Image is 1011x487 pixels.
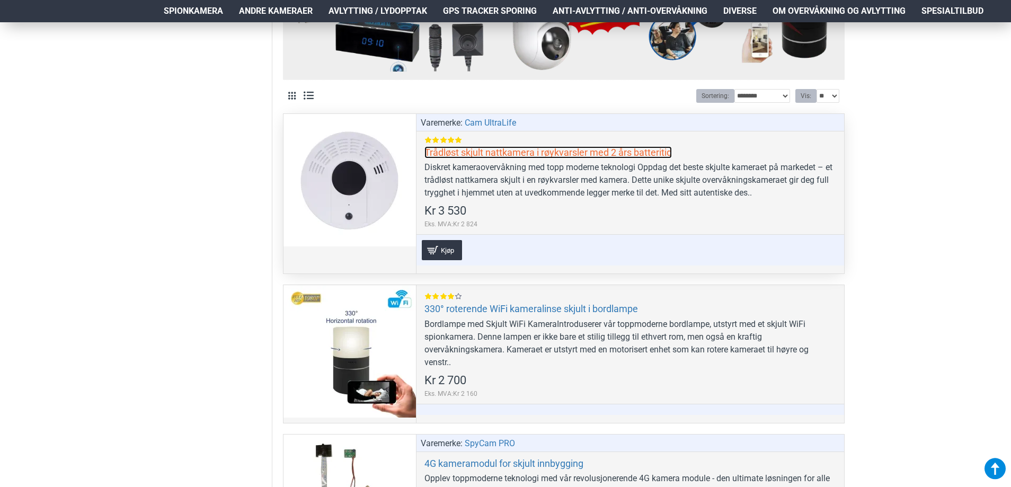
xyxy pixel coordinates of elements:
img: tab_keywords_by_traffic_grey.svg [105,67,114,75]
span: Varemerke: [421,437,463,450]
div: Domain Overview [40,68,95,75]
div: v 4.0.25 [30,17,52,25]
span: Diverse [723,5,757,17]
a: Trådløst skjult nattkamera i røykvarsler med 2 års batteritid [424,146,672,158]
span: Kjøp [438,247,457,254]
img: website_grey.svg [17,28,25,36]
span: Spesialtilbud [921,5,983,17]
span: Anti-avlytting / Anti-overvåkning [553,5,707,17]
span: GPS Tracker Sporing [443,5,537,17]
span: Kr 2 700 [424,375,466,386]
span: Om overvåkning og avlytting [773,5,906,17]
div: Keywords by Traffic [117,68,179,75]
span: Eks. MVA:Kr 2 824 [424,219,477,229]
a: Cam UltraLife [465,117,516,129]
a: 330° roterende WiFi kameralinse skjult i bordlampe 330° roterende WiFi kameralinse skjult i bordl... [283,285,416,418]
label: Vis: [795,89,817,103]
span: Avlytting / Lydopptak [329,5,427,17]
div: Bordlampe med Skjult WiFi KameraIntroduserer vår toppmoderne bordlampe, utstyrt med et skjult WiF... [424,318,836,369]
div: Diskret kameraovervåkning med topp moderne teknologi Oppdag det beste skjulte kameraet på markede... [424,161,836,199]
span: Spionkamera [164,5,223,17]
a: Trådløst skjult nattkamera i røykvarsler med 2 års batteritid Trådløst skjult nattkamera i røykva... [283,114,416,246]
a: 330° roterende WiFi kameralinse skjult i bordlampe [424,303,638,315]
div: Domain: [DOMAIN_NAME] [28,28,117,36]
span: Kr 3 530 [424,205,466,217]
label: Sortering: [696,89,734,103]
span: Varemerke: [421,117,463,129]
img: logo_orange.svg [17,17,25,25]
a: 4G kameramodul for skjult innbygging [424,457,583,470]
span: Eks. MVA:Kr 2 160 [424,389,477,399]
span: Andre kameraer [239,5,313,17]
img: tab_domain_overview_orange.svg [29,67,37,75]
a: SpyCam PRO [465,437,515,450]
